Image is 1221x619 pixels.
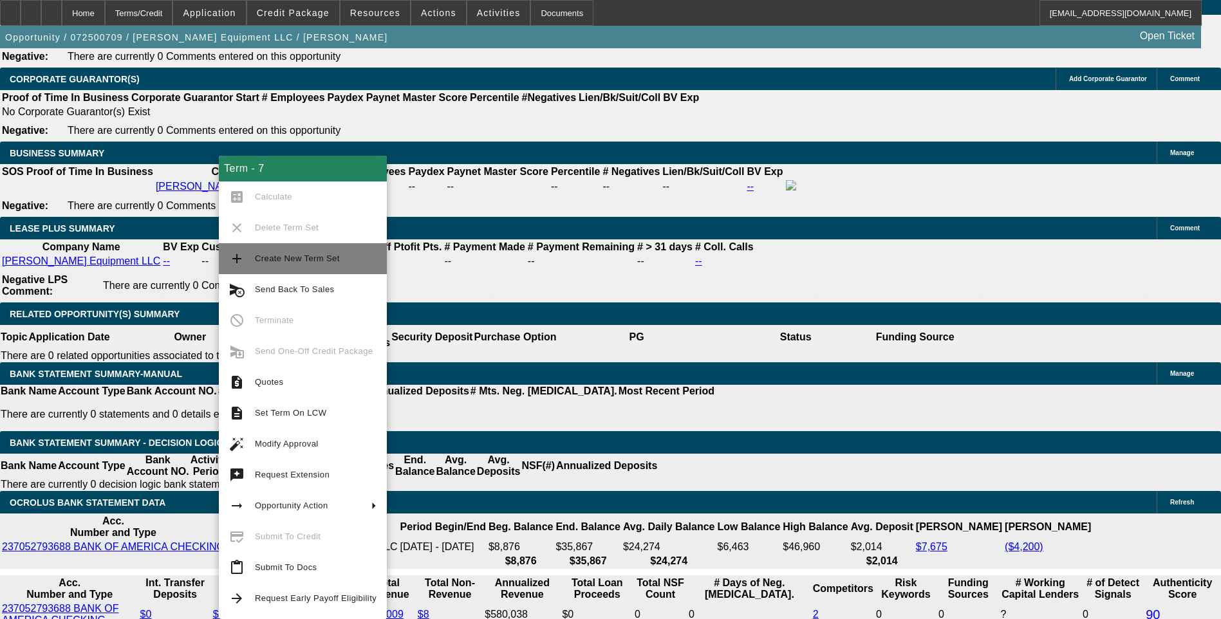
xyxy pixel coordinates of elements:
[1145,577,1220,601] th: Authenticity Score
[10,497,165,508] span: OCROLUS BANK STATEMENT DATA
[190,454,228,478] th: Activity Period
[688,577,811,601] th: # Days of Neg. [MEDICAL_DATA].
[1170,75,1200,82] span: Comment
[5,32,387,42] span: Opportunity / 072500709 / [PERSON_NAME] Equipment LLC / [PERSON_NAME]
[407,180,445,194] td: --
[602,181,660,192] div: --
[57,454,126,478] th: Account Type
[850,540,914,553] td: $2,014
[2,274,68,297] b: Negative LPS Comment:
[447,166,548,177] b: Paynet Master Score
[662,166,744,177] b: Lien/Bk/Suit/Coll
[1,515,225,539] th: Acc. Number and Type
[938,577,998,601] th: Funding Sources
[662,180,745,194] td: --
[484,577,560,601] th: Annualized Revenue
[488,515,554,539] th: Beg. Balance
[528,241,635,252] b: # Payment Remaining
[255,439,319,448] span: Modify Approval
[247,1,339,25] button: Credit Package
[602,166,660,177] b: # Negatives
[488,555,554,568] th: $8,876
[522,92,577,103] b: #Negatives
[328,92,364,103] b: Paydex
[163,255,170,266] a: --
[1,91,129,104] th: Proof of Time In Business
[229,436,245,452] mat-icon: auto_fix_high
[255,593,377,603] span: Request Early Payoff Eligibility
[622,540,716,553] td: $24,274
[255,254,340,263] span: Create New Term Set
[255,562,317,572] span: Submit To Docs
[663,92,699,103] b: BV Exp
[850,515,914,539] th: Avg. Deposit
[1004,515,1092,539] th: [PERSON_NAME]
[411,1,466,25] button: Actions
[2,51,48,62] b: Negative:
[915,515,1003,539] th: [PERSON_NAME]
[1,409,714,420] p: There are currently 0 statements and 0 details entered on this opportunity
[786,180,796,190] img: facebook-icon.png
[561,577,633,601] th: Total Loan Proceeds
[2,541,225,552] a: 237052793688 BANK OF AMERICA CHECKING
[219,156,387,181] div: Term - 7
[218,385,279,398] th: # Of Periods
[10,309,180,319] span: RELATED OPPORTUNITY(S) SUMMARY
[555,454,658,478] th: Annualized Deposits
[340,1,410,25] button: Resources
[1000,577,1080,601] th: # Working Capital Lenders
[28,325,110,349] th: Application Date
[229,467,245,483] mat-icon: try
[695,241,754,252] b: # Coll. Calls
[421,8,456,18] span: Actions
[551,166,600,177] b: Percentile
[10,369,182,379] span: BANK STATEMENT SUMMARY-MANUAL
[875,577,937,601] th: Risk Keywords
[57,385,126,398] th: Account Type
[68,200,340,211] span: There are currently 0 Comments entered on this opportunity
[262,92,325,103] b: # Employees
[1,165,24,178] th: SOS
[417,577,483,601] th: Total Non-Revenue
[408,166,444,177] b: Paydex
[131,92,233,103] b: Corporate Guarantor
[467,1,530,25] button: Activities
[551,181,600,192] div: --
[163,241,199,252] b: BV Exp
[637,255,693,268] td: --
[637,241,693,252] b: # > 31 days
[111,325,270,349] th: Owner
[716,515,781,539] th: Low Balance
[1,106,705,118] td: No Corporate Guarantor(s) Exist
[229,282,245,297] mat-icon: cancel_schedule_send
[747,166,783,177] b: BV Exp
[1170,225,1200,232] span: Comment
[555,515,620,539] th: End. Balance
[229,591,245,606] mat-icon: arrow_forward
[126,385,218,398] th: Bank Account NO.
[782,540,848,553] td: $46,960
[1069,75,1147,82] span: Add Corporate Guarantor
[812,577,874,601] th: Competitors
[68,125,340,136] span: There are currently 0 Comments entered on this opportunity
[229,251,245,266] mat-icon: add
[212,577,301,601] th: Int. Transfer Withdrawals
[447,181,548,192] div: --
[634,577,687,601] th: Sum of the Total NSF Count and Total Overdraft Fee Count from Ocrolus
[229,405,245,421] mat-icon: description
[2,125,48,136] b: Negative:
[395,454,435,478] th: End. Balance
[255,408,326,418] span: Set Term On LCW
[367,385,469,398] th: Annualized Deposits
[622,555,716,568] th: $24,274
[10,438,223,448] span: Bank Statement Summary - Decision Logic
[255,377,283,387] span: Quotes
[555,555,620,568] th: $35,867
[1135,25,1200,47] a: Open Ticket
[521,454,555,478] th: NSF(#)
[10,148,104,158] span: BUSINESS SUMMARY
[42,241,120,252] b: Company Name
[1170,499,1194,506] span: Refresh
[400,515,487,539] th: Period Begin/End
[1,577,138,601] th: Acc. Number and Type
